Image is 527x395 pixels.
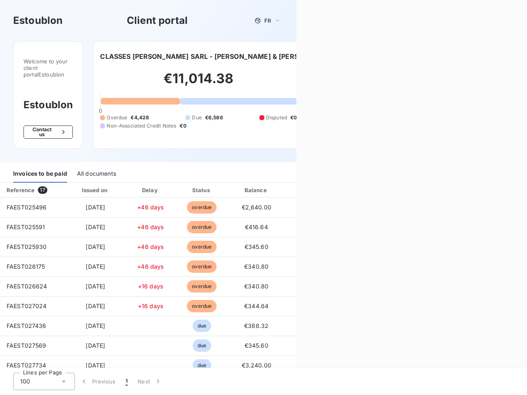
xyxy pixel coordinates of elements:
div: Reference [7,187,35,193]
span: [DATE] [86,283,105,290]
span: overdue [187,300,217,312]
div: PDF [287,186,328,194]
span: Non-Associated Credit Notes [107,122,176,130]
span: 0 [99,107,102,114]
button: 1 [121,373,133,390]
span: FAEST027024 [7,302,47,309]
span: [DATE] [86,243,105,250]
span: +46 days [137,223,164,230]
h6: CLASSES [PERSON_NAME] SARL - [PERSON_NAME] & [PERSON_NAME] [100,51,335,61]
span: +16 days [138,283,163,290]
span: €388.32 [244,322,268,329]
span: €344.64 [244,302,268,309]
span: due [193,339,211,352]
span: overdue [187,221,217,233]
span: 100 [20,377,30,386]
button: Previous [75,373,121,390]
span: FAEST026624 [7,283,47,290]
button: Next [133,373,167,390]
h3: Estoublon [23,98,73,112]
div: Issued on [67,186,124,194]
span: FAEST025591 [7,223,45,230]
span: Welcome to your client portal Estoublon [23,58,73,78]
span: €340.80 [244,263,268,270]
span: €6,586 [205,114,223,121]
span: FAEST026175 [7,263,45,270]
span: +46 days [137,263,164,270]
span: +16 days [138,302,163,309]
span: €340.80 [244,283,268,290]
span: FAEST027734 [7,362,47,369]
div: Balance [230,186,283,194]
span: overdue [187,280,217,293]
span: Due [192,114,201,121]
h2: €11,014.38 [100,70,297,95]
span: FAEST027569 [7,342,47,349]
span: FAEST027436 [7,322,47,329]
span: €416.64 [245,223,268,230]
span: €3,240.00 [242,362,271,369]
span: due [193,359,211,372]
div: Invoices to be paid [13,165,67,183]
h3: Client portal [127,13,188,28]
span: +46 days [137,243,164,250]
span: €4,428 [131,114,149,121]
span: 17 [38,186,47,194]
span: Overdue [107,114,127,121]
span: [DATE] [86,362,105,369]
div: All documents [77,165,116,183]
span: €2,640.00 [242,204,271,211]
span: 1 [126,377,128,386]
span: [DATE] [86,322,105,329]
div: Delay [127,186,174,194]
span: overdue [187,260,217,273]
button: Contact us [23,125,73,139]
span: €0 [180,122,186,130]
span: [DATE] [86,263,105,270]
h3: Estoublon [13,13,63,28]
span: FR [264,17,271,24]
span: overdue [187,241,217,253]
span: due [193,320,211,332]
span: [DATE] [86,223,105,230]
span: €345.60 [245,243,268,250]
span: €0 [290,114,297,121]
div: Status [177,186,226,194]
span: FAEST025930 [7,243,47,250]
span: [DATE] [86,342,105,349]
span: FAEST025496 [7,204,47,211]
span: +46 days [137,204,164,211]
span: [DATE] [86,302,105,309]
span: €345.60 [245,342,268,349]
span: overdue [187,201,217,214]
span: Disputed [266,114,287,121]
span: [DATE] [86,204,105,211]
